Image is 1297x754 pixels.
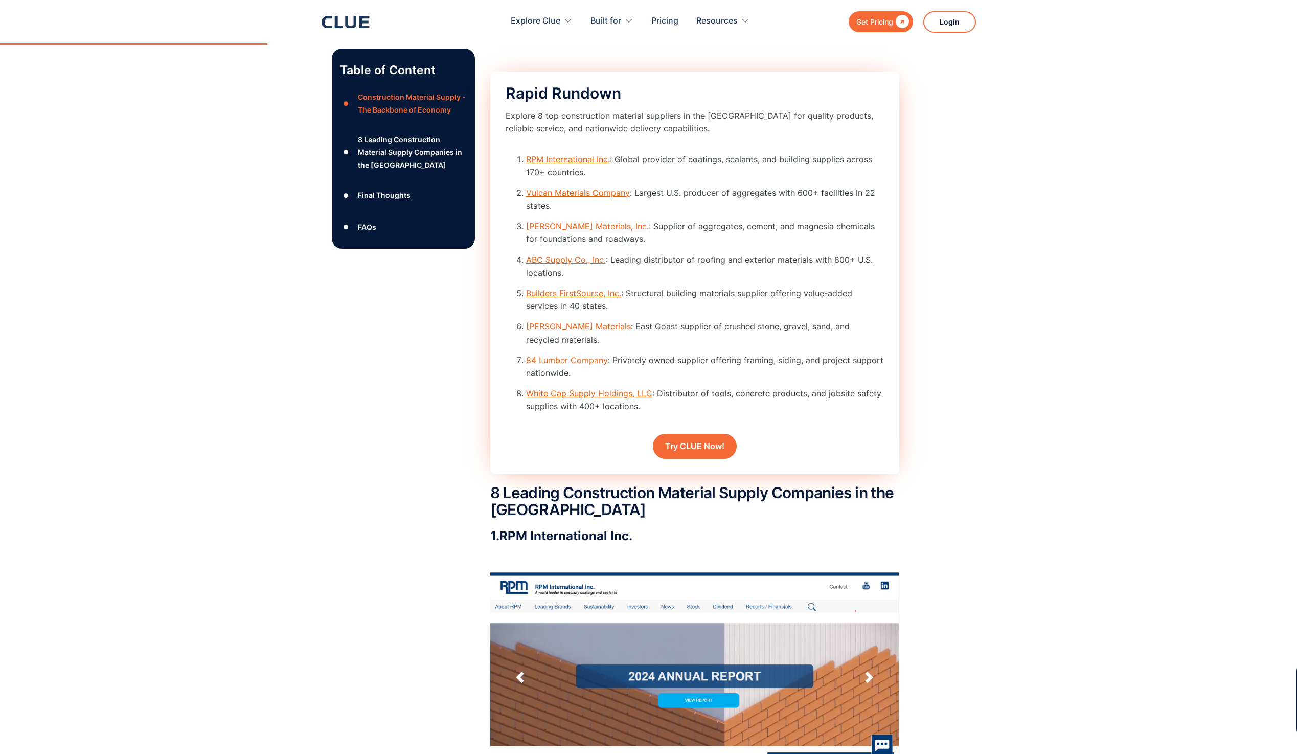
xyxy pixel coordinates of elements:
div: Resources [696,5,738,37]
a: 84 Lumber Company [526,355,608,365]
p: Explore 8 top construction material suppliers in the [GEOGRAPHIC_DATA] for quality products, reli... [506,109,884,135]
li: : Global provider of coatings, sealants, and building supplies across 170+ countries. [526,153,884,179]
div:  [893,15,909,28]
a: ●8 Leading Construction Material Supply Companies in the [GEOGRAPHIC_DATA] [340,133,467,172]
li: : Distributor of tools, concrete products, and jobsite safety supplies with 400+ locations. [526,387,884,413]
a: ●Final Thoughts [340,188,467,203]
h3: 1. . [490,528,899,544]
div: ● [340,188,352,203]
p: Table of Content [340,62,467,78]
a: RPM International Inc. [526,154,610,164]
div: Get Pricing [856,15,893,28]
div: Construction Material Supply - The Backbone of Economy [358,91,466,116]
div: Final Thoughts [358,189,411,202]
a: ABC Supply Co., Inc. [526,255,606,265]
a: ●FAQs [340,219,467,235]
li: : Largest U.S. producer of aggregates with 600+ facilities in 22 states. [526,187,884,212]
a: Get Pricing [849,11,913,32]
a: ●Construction Material Supply - The Backbone of Economy [340,91,467,116]
div: 8 Leading Construction Material Supply Companies in the [GEOGRAPHIC_DATA] [358,133,466,172]
a: Vulcan Materials Company [526,188,630,198]
span: Rapid Rundown [506,84,621,102]
p: ‍ [490,38,899,51]
h2: 8 Leading Construction Material Supply Companies in the [GEOGRAPHIC_DATA] [490,484,899,518]
div: ● [340,145,352,160]
li: : East Coast supplier of crushed stone, gravel, sand, and recycled materials. [526,320,884,346]
div: Built for [590,5,621,37]
div: FAQs [358,220,376,233]
a: [PERSON_NAME] Materials, Inc. [526,221,649,231]
div: Built for [590,5,633,37]
div: Explore Clue [511,5,573,37]
li: : Structural building materials supplier offering value-added services in 40 states. [526,287,884,313]
div: ● [340,219,352,235]
li: : Leading distributor of roofing and exterior materials with 800+ U.S. locations. [526,254,884,279]
strong: RPM International Inc [499,528,629,543]
a: Login [923,11,976,33]
p: ‍ [490,549,899,562]
a: White Cap Supply Holdings, LLC [526,388,652,398]
a: Builders FirstSource, Inc. [526,288,621,298]
a: [PERSON_NAME] Materials [526,321,631,331]
a: Pricing [651,5,678,37]
div: ● [340,96,352,112]
div: Explore Clue [511,5,560,37]
li: : Supplier of aggregates, cement, and magnesia chemicals for foundations and roadways. [526,220,884,246]
a: Try CLUE Now! [653,434,737,459]
div: Resources [696,5,750,37]
li: : Privately owned supplier offering framing, siding, and project support nationwide. [526,354,884,380]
